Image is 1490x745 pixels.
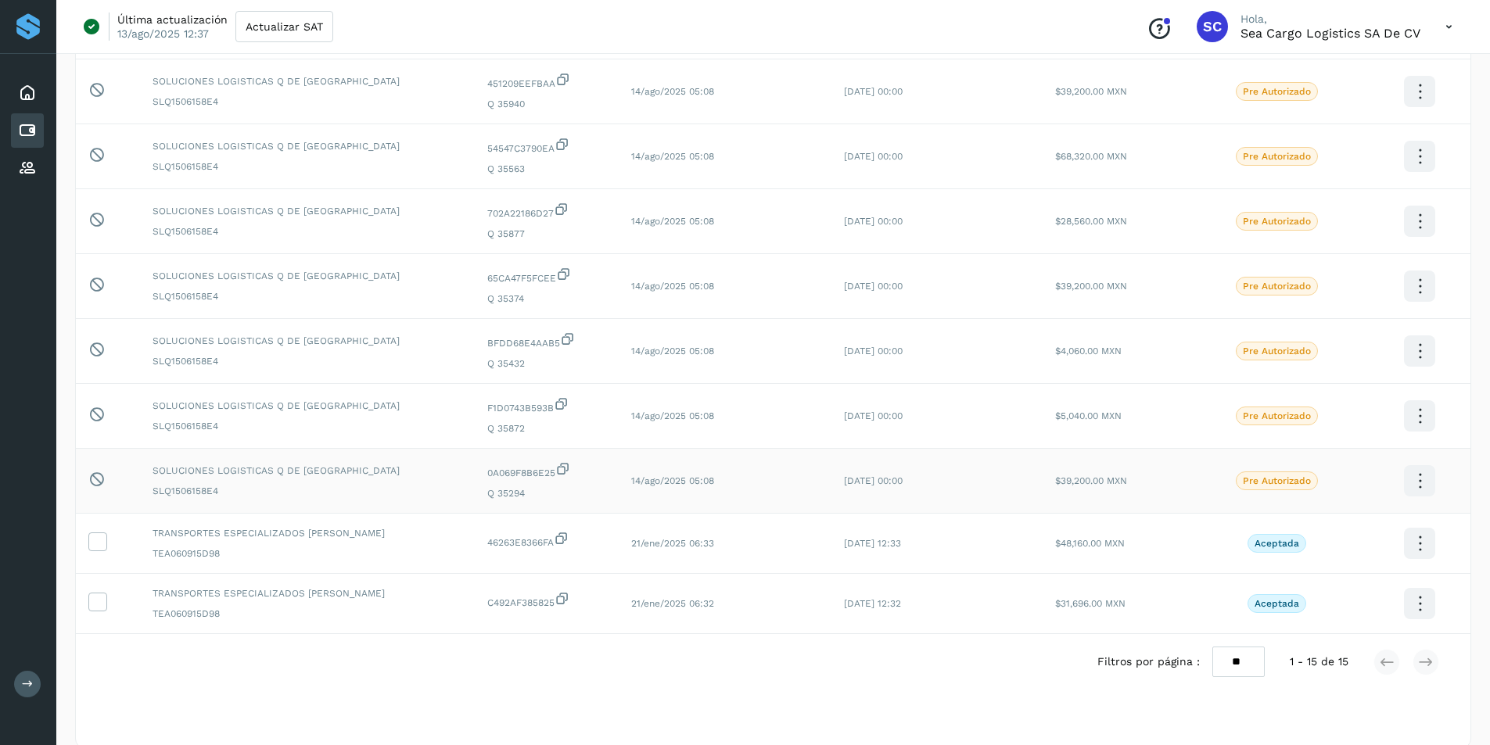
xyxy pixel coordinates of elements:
[844,538,901,549] span: [DATE] 12:33
[844,598,901,609] span: [DATE] 12:32
[153,74,462,88] span: SOLUCIONES LOGISTICAS Q DE [GEOGRAPHIC_DATA]
[487,97,606,111] span: Q 35940
[1055,216,1127,227] span: $28,560.00 MXN
[631,346,714,356] span: 14/ago/2025 05:08
[153,334,462,348] span: SOLUCIONES LOGISTICAS Q DE [GEOGRAPHIC_DATA]
[631,475,714,486] span: 14/ago/2025 05:08
[631,216,714,227] span: 14/ago/2025 05:08
[153,484,462,498] span: SLQ1506158E4
[153,139,462,153] span: SOLUCIONES LOGISTICAS Q DE [GEOGRAPHIC_DATA]
[844,410,903,421] span: [DATE] 00:00
[1240,26,1420,41] p: Sea Cargo Logistics SA de CV
[153,95,462,109] span: SLQ1506158E4
[1055,281,1127,292] span: $39,200.00 MXN
[487,202,606,220] span: 702A22186D27
[1055,475,1127,486] span: $39,200.00 MXN
[11,76,44,110] div: Inicio
[844,151,903,162] span: [DATE] 00:00
[487,162,606,176] span: Q 35563
[1243,410,1311,421] p: Pre Autorizado
[487,421,606,435] span: Q 35872
[844,475,903,486] span: [DATE] 00:00
[487,292,606,306] span: Q 35374
[631,538,714,549] span: 21/ene/2025 06:33
[1243,281,1311,292] p: Pre Autorizado
[1055,538,1125,549] span: $48,160.00 MXN
[487,137,606,156] span: 54547C3790EA
[153,289,462,303] span: SLQ1506158E4
[631,598,714,609] span: 21/ene/2025 06:32
[153,159,462,174] span: SLQ1506158E4
[487,461,606,480] span: 0A069F8B6E25
[631,151,714,162] span: 14/ago/2025 05:08
[153,586,462,600] span: TRANSPORTES ESPECIALIZADOS [PERSON_NAME]
[246,21,323,32] span: Actualizar SAT
[487,531,606,550] span: 46263E8366FA
[1055,151,1127,162] span: $68,320.00 MXN
[487,396,606,415] span: F1D0743B593B
[1243,151,1311,162] p: Pre Autorizado
[1097,654,1200,670] span: Filtros por página :
[487,227,606,241] span: Q 35877
[487,331,606,350] span: BFDD68E4AAB5
[487,267,606,285] span: 65CA47F5FCEE
[631,410,714,421] span: 14/ago/2025 05:08
[1243,86,1311,97] p: Pre Autorizado
[117,13,228,27] p: Última actualización
[1055,86,1127,97] span: $39,200.00 MXN
[631,281,714,292] span: 14/ago/2025 05:08
[487,356,606,371] span: Q 35432
[631,86,714,97] span: 14/ago/2025 05:08
[1255,598,1299,609] p: Aceptada
[844,216,903,227] span: [DATE] 00:00
[1243,346,1311,356] p: Pre Autorizado
[153,354,462,368] span: SLQ1506158E4
[844,281,903,292] span: [DATE] 00:00
[844,346,903,356] span: [DATE] 00:00
[844,86,903,97] span: [DATE] 00:00
[235,11,333,42] button: Actualizar SAT
[1055,598,1126,609] span: $31,696.00 MXN
[117,27,209,41] p: 13/ago/2025 12:37
[153,269,462,283] span: SOLUCIONES LOGISTICAS Q DE [GEOGRAPHIC_DATA]
[487,486,606,500] span: Q 35294
[153,224,462,238] span: SLQ1506158E4
[487,591,606,610] span: C492AF385825
[153,464,462,478] span: SOLUCIONES LOGISTICAS Q DE [GEOGRAPHIC_DATA]
[11,113,44,148] div: Cuentas por pagar
[1240,13,1420,26] p: Hola,
[1055,410,1122,421] span: $5,040.00 MXN
[1243,216,1311,227] p: Pre Autorizado
[487,72,606,91] span: 451209EEFBAA
[1055,346,1122,356] span: $4,060.00 MXN
[153,546,462,561] span: TEA060915D98
[1290,654,1348,670] span: 1 - 15 de 15
[153,607,462,621] span: TEA060915D98
[1255,538,1299,549] p: Aceptada
[153,526,462,540] span: TRANSPORTES ESPECIALIZADOS [PERSON_NAME]
[153,204,462,218] span: SOLUCIONES LOGISTICAS Q DE [GEOGRAPHIC_DATA]
[11,151,44,185] div: Proveedores
[153,419,462,433] span: SLQ1506158E4
[1243,475,1311,486] p: Pre Autorizado
[153,399,462,413] span: SOLUCIONES LOGISTICAS Q DE [GEOGRAPHIC_DATA]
